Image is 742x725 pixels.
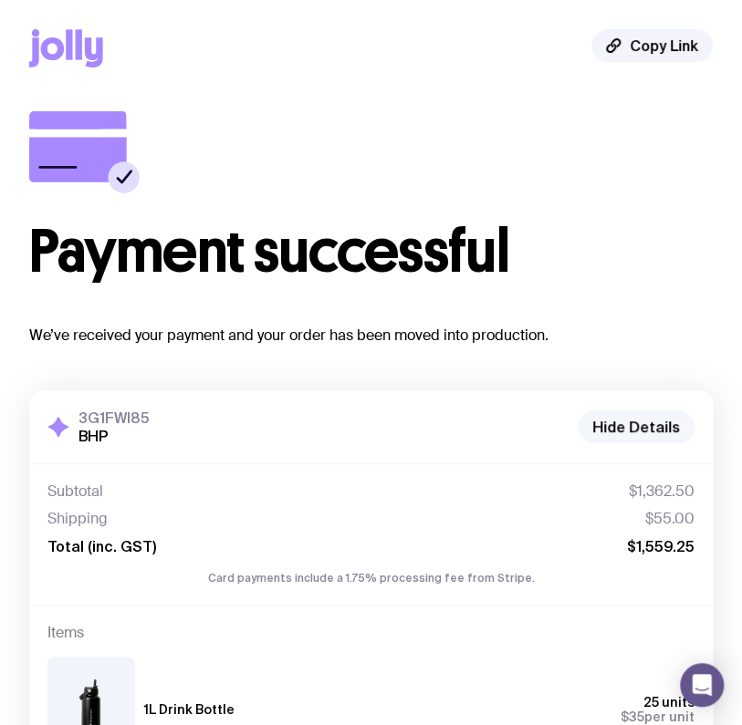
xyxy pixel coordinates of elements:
button: Copy Link [591,29,713,62]
span: $1,362.50 [629,482,695,501]
h2: BHP [78,427,150,445]
button: Hide Details [578,410,695,443]
span: Shipping [47,510,108,528]
span: Copy Link [630,36,698,55]
h3: 1L Drink Bottle [144,702,235,717]
span: $55.00 [645,510,695,528]
div: Open Intercom Messenger [680,663,724,707]
p: We’ve received your payment and your order has been moved into production. [29,325,713,347]
h1: Payment successful [29,223,713,281]
span: $1,559.25 [627,537,695,555]
h3: 3G1FWI85 [78,409,150,427]
h4: Items [47,624,695,642]
p: Card payments include a 1.75% processing fee from Stripe. [47,570,695,586]
span: $35 [621,709,644,724]
span: per unit [621,709,695,724]
span: Total (inc. GST) [47,537,156,555]
span: Subtotal [47,482,103,501]
span: 25 units [643,695,695,709]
